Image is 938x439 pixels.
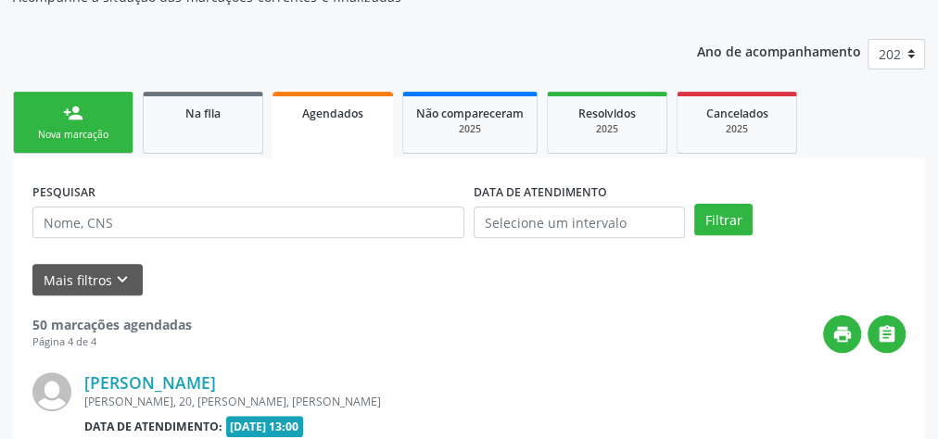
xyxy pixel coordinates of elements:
[474,178,607,207] label: DATA DE ATENDIMENTO
[27,128,120,142] div: Nova marcação
[868,315,906,353] button: 
[32,372,71,411] img: img
[561,122,653,136] div: 2025
[32,316,192,333] strong: 50 marcações agendadas
[32,264,143,296] button: Mais filtroskeyboard_arrow_down
[416,122,524,136] div: 2025
[112,270,133,290] i: keyboard_arrow_down
[32,207,464,238] input: Nome, CNS
[697,39,861,62] p: Ano de acompanhamento
[185,106,221,121] span: Na fila
[691,122,783,136] div: 2025
[226,416,304,437] span: [DATE] 13:00
[832,324,853,345] i: print
[84,372,216,393] a: [PERSON_NAME]
[706,106,768,121] span: Cancelados
[877,324,897,345] i: 
[32,178,95,207] label: PESQUISAR
[474,207,685,238] input: Selecione um intervalo
[578,106,636,121] span: Resolvidos
[694,204,753,235] button: Filtrar
[302,106,363,121] span: Agendados
[823,315,861,353] button: print
[32,334,192,350] div: Página 4 de 4
[84,394,627,409] div: [PERSON_NAME], 20, [PERSON_NAME], [PERSON_NAME]
[84,419,222,434] b: Data de atendimento:
[416,106,524,121] span: Não compareceram
[63,103,83,123] div: person_add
